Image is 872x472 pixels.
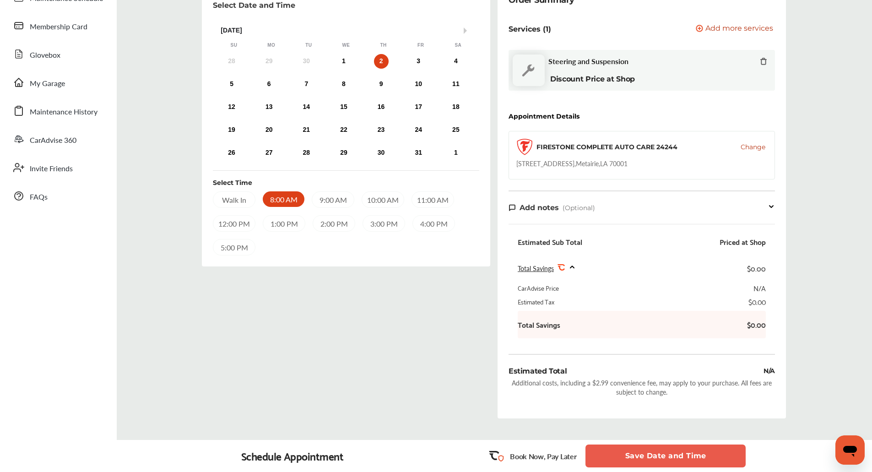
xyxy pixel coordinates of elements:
[548,57,628,65] span: Steering and Suspension
[518,320,560,329] b: Total Savings
[835,435,865,465] iframe: Button to launch messaging window
[509,25,551,33] p: Services (1)
[449,123,463,137] div: Choose Saturday, October 25th, 2025
[416,42,425,49] div: Fr
[509,113,580,120] div: Appointment Details
[8,99,108,123] a: Maintenance History
[213,239,255,255] div: 5:00 PM
[363,215,405,232] div: 3:00 PM
[362,191,404,208] div: 10:00 AM
[374,123,389,137] div: Choose Thursday, October 23rd, 2025
[411,123,426,137] div: Choose Friday, October 24th, 2025
[263,215,305,232] div: 1:00 PM
[262,123,276,137] div: Choose Monday, October 20th, 2025
[213,178,252,187] div: Select Time
[585,445,746,467] button: Save Date and Time
[313,215,355,232] div: 2:00 PM
[8,71,108,94] a: My Garage
[764,366,775,376] div: N/A
[267,42,276,49] div: Mo
[513,54,545,86] img: default_wrench_icon.d1a43860.svg
[224,123,239,137] div: Choose Sunday, October 19th, 2025
[336,123,351,137] div: Choose Wednesday, October 22nd, 2025
[8,184,108,208] a: FAQs
[738,320,766,329] b: $0.00
[563,204,595,212] span: (Optional)
[299,54,314,69] div: Not available Tuesday, September 30th, 2025
[720,237,766,246] div: Priced at Shop
[8,14,108,38] a: Membership Card
[299,146,314,160] div: Choose Tuesday, October 28th, 2025
[336,100,351,114] div: Choose Wednesday, October 15th, 2025
[412,215,455,232] div: 4:00 PM
[304,42,313,49] div: Tu
[464,27,470,34] button: Next Month
[30,49,60,61] span: Glovebox
[449,146,463,160] div: Choose Saturday, November 1st, 2025
[213,191,255,208] div: Walk In
[411,146,426,160] div: Choose Friday, October 31st, 2025
[411,77,426,92] div: Choose Friday, October 10th, 2025
[696,25,775,33] a: Add more services
[510,451,576,461] p: Book Now, Pay Later
[299,100,314,114] div: Choose Tuesday, October 14th, 2025
[696,25,773,33] button: Add more services
[224,77,239,92] div: Choose Sunday, October 5th, 2025
[748,297,766,306] div: $0.00
[30,163,73,175] span: Invite Friends
[229,42,238,49] div: Su
[213,215,255,232] div: 12:00 PM
[30,106,97,118] span: Maintenance History
[299,77,314,92] div: Choose Tuesday, October 7th, 2025
[705,25,773,33] span: Add more services
[262,54,276,69] div: Not available Monday, September 29th, 2025
[262,146,276,160] div: Choose Monday, October 27th, 2025
[449,54,463,69] div: Choose Saturday, October 4th, 2025
[454,42,463,49] div: Sa
[30,21,87,33] span: Membership Card
[516,159,628,168] div: [STREET_ADDRESS] , Metairie , LA 70001
[213,1,295,10] p: Select Date and Time
[753,283,766,293] div: N/A
[520,203,559,212] span: Add notes
[518,264,554,273] span: Total Savings
[336,77,351,92] div: Choose Wednesday, October 8th, 2025
[312,191,354,208] div: 9:00 AM
[262,100,276,114] div: Choose Monday, October 13th, 2025
[516,139,533,155] img: logo-firestone.png
[374,146,389,160] div: Choose Thursday, October 30th, 2025
[241,450,344,462] div: Schedule Appointment
[8,42,108,66] a: Glovebox
[411,100,426,114] div: Choose Friday, October 17th, 2025
[411,54,426,69] div: Choose Friday, October 3rd, 2025
[747,262,766,274] div: $0.00
[213,52,475,162] div: month 2025-10
[224,146,239,160] div: Choose Sunday, October 26th, 2025
[412,191,454,208] div: 11:00 AM
[550,75,635,83] b: Discount Price at Shop
[215,27,477,34] div: [DATE]
[509,204,516,212] img: note-icon.db9493fa.svg
[374,100,389,114] div: Choose Thursday, October 16th, 2025
[336,146,351,160] div: Choose Wednesday, October 29th, 2025
[449,77,463,92] div: Choose Saturday, October 11th, 2025
[741,142,765,152] button: Change
[518,283,559,293] div: CarAdvise Price
[299,123,314,137] div: Choose Tuesday, October 21st, 2025
[224,54,239,69] div: Not available Sunday, September 28th, 2025
[262,77,276,92] div: Choose Monday, October 6th, 2025
[224,100,239,114] div: Choose Sunday, October 12th, 2025
[8,127,108,151] a: CarAdvise 360
[8,156,108,179] a: Invite Friends
[374,77,389,92] div: Choose Thursday, October 9th, 2025
[449,100,463,114] div: Choose Saturday, October 18th, 2025
[509,378,775,396] div: Additional costs, including a $2.99 convenience fee, may apply to your purchase. All fees are sub...
[30,135,76,146] span: CarAdvise 360
[341,42,351,49] div: We
[536,142,677,152] div: FIRESTONE COMPLETE AUTO CARE 24244
[30,191,48,203] span: FAQs
[518,237,582,246] div: Estimated Sub Total
[379,42,388,49] div: Th
[336,54,351,69] div: Choose Wednesday, October 1st, 2025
